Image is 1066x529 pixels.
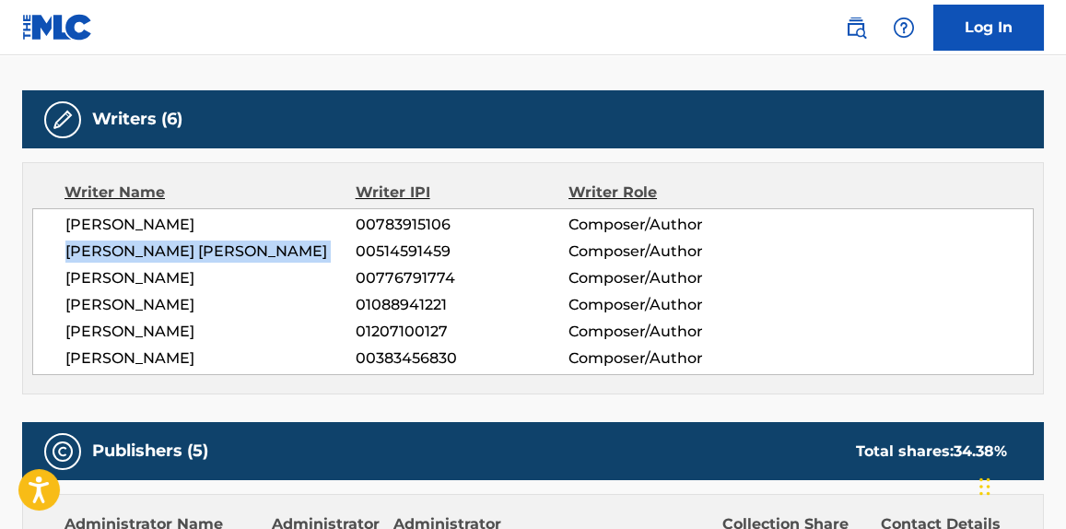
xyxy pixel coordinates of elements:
span: 01207100127 [356,321,568,343]
img: Writers [52,109,74,131]
span: Composer/Author [568,241,762,263]
div: Writer IPI [356,182,568,204]
span: Composer/Author [568,347,762,370]
h5: Publishers (5) [92,441,208,462]
span: [PERSON_NAME] [65,347,356,370]
span: 00383456830 [356,347,568,370]
span: 34.38 % [954,442,1007,460]
img: MLC Logo [22,14,93,41]
div: Total shares: [856,441,1007,463]
span: 01088941221 [356,294,568,316]
span: Composer/Author [568,214,762,236]
div: Drag [979,459,990,514]
span: Composer/Author [568,267,762,289]
span: 00514591459 [356,241,568,263]
iframe: Chat Widget [974,441,1066,529]
span: Composer/Author [568,294,762,316]
a: Public Search [838,9,874,46]
img: help [893,17,915,39]
span: 00776791774 [356,267,568,289]
div: Help [885,9,922,46]
h5: Writers (6) [92,109,182,130]
div: Writer Name [64,182,356,204]
img: search [845,17,867,39]
span: Composer/Author [568,321,762,343]
div: Writer Role [568,182,762,204]
a: Log In [933,5,1044,51]
img: Publishers [52,441,74,463]
span: [PERSON_NAME] [65,321,356,343]
span: 00783915106 [356,214,568,236]
span: [PERSON_NAME] [65,267,356,289]
span: [PERSON_NAME] [65,214,356,236]
span: [PERSON_NAME] [65,294,356,316]
span: [PERSON_NAME] [PERSON_NAME] [65,241,356,263]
